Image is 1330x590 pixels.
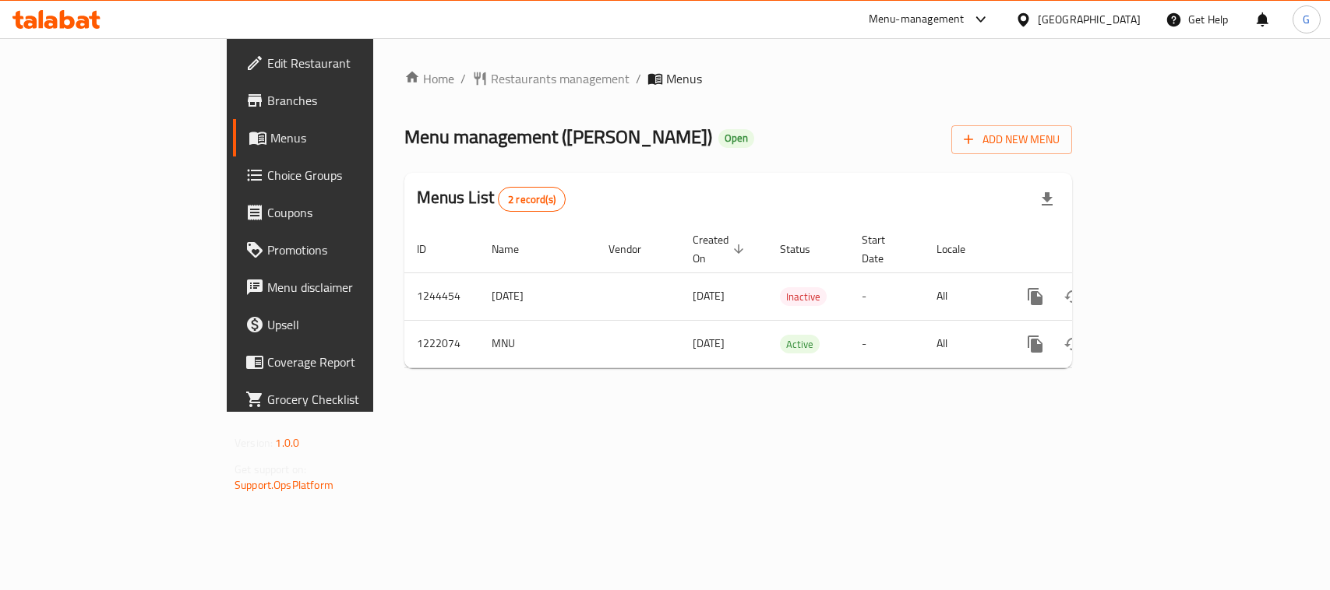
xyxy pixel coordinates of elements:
button: more [1017,278,1054,315]
a: Choice Groups [233,156,449,194]
a: Edit Restaurant [233,44,449,82]
a: Menus [233,119,449,156]
td: - [849,272,924,320]
span: Locale [937,240,986,258]
span: Inactive [780,288,827,306]
td: MNU [479,320,596,367]
span: Promotions [267,241,436,259]
span: 1.0.0 [275,433,299,453]
span: Restaurants management [491,69,630,88]
a: Coupons [233,194,449,231]
div: Total records count [498,187,566,212]
span: Active [780,335,820,353]
span: Menus [270,128,436,147]
td: - [849,320,924,367]
a: Branches [233,82,449,119]
span: Add New Menu [964,130,1060,149]
span: Version: [235,433,273,453]
span: Edit Restaurant [267,54,436,72]
div: [GEOGRAPHIC_DATA] [1038,11,1141,28]
a: Coverage Report [233,343,449,381]
div: Open [718,129,754,148]
nav: breadcrumb [404,69,1072,88]
li: / [636,69,641,88]
a: Grocery Checklist [233,381,449,418]
span: Start Date [862,230,905,268]
button: Change Status [1054,278,1092,315]
a: Restaurants management [472,69,630,88]
span: [DATE] [693,286,725,306]
table: enhanced table [404,226,1179,368]
h2: Menus List [417,186,566,212]
span: Coupons [267,203,436,222]
a: Upsell [233,306,449,343]
span: Menu disclaimer [267,278,436,297]
a: Support.OpsPlatform [235,475,333,495]
span: [DATE] [693,333,725,353]
div: Inactive [780,287,827,306]
span: Branches [267,91,436,110]
span: Created On [693,230,749,268]
button: Change Status [1054,325,1092,363]
span: Vendor [609,240,661,258]
span: Grocery Checklist [267,390,436,409]
span: Coverage Report [267,353,436,371]
span: Name [492,240,539,258]
div: Menu-management [869,10,965,29]
button: more [1017,325,1054,363]
button: Add New Menu [951,125,1072,154]
span: 2 record(s) [499,192,565,207]
td: [DATE] [479,272,596,320]
td: All [924,320,1004,367]
a: Promotions [233,231,449,269]
li: / [460,69,466,88]
span: Open [718,132,754,145]
span: Get support on: [235,459,306,479]
div: Export file [1028,181,1066,218]
span: G [1303,11,1310,28]
a: Menu disclaimer [233,269,449,306]
span: Upsell [267,315,436,334]
span: Menus [666,69,702,88]
span: Choice Groups [267,166,436,184]
span: Menu management ( [PERSON_NAME] ) [404,119,712,154]
td: All [924,272,1004,320]
span: Status [780,240,831,258]
th: Actions [1004,226,1179,273]
div: Active [780,335,820,353]
span: ID [417,240,446,258]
